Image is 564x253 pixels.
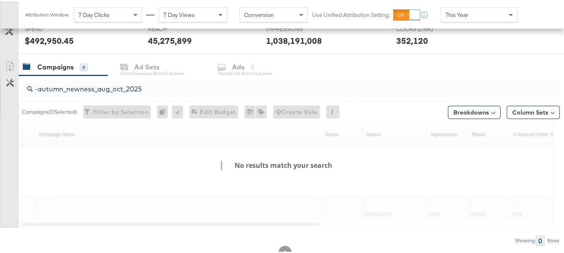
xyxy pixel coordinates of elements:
[244,10,274,17] span: Conversion
[515,236,536,242] div: Showing:
[78,10,110,17] span: 7 Day Clicks
[80,62,87,70] div: 0
[157,104,172,117] div: 0
[445,10,468,17] span: This Year
[507,105,560,118] button: Column Sets
[22,107,77,115] div: Campaigns ( 0 Selected)
[536,234,545,245] div: 0
[163,10,195,17] span: 7 Day Views
[547,236,560,242] div: Rows
[448,105,501,118] button: Breakdowns
[221,160,339,169] h4: No results match your search
[33,76,512,93] input: Search Campaigns by Name, ID or Objective
[37,61,74,71] div: Campaigns
[312,10,390,18] label: Use Unified Attribution Setting:
[25,11,70,17] div: Attribution Window:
